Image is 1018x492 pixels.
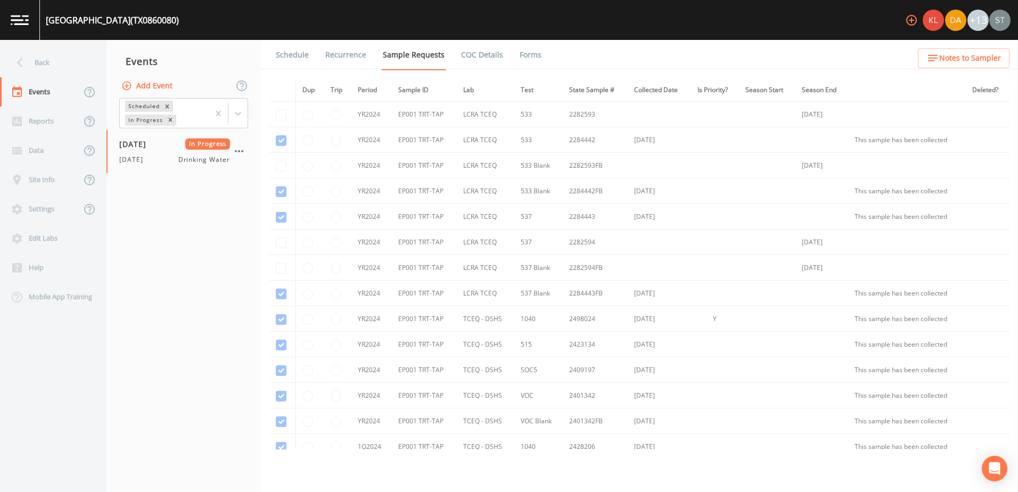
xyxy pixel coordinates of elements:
td: YR2024 [351,306,392,332]
td: LCRA TCEQ [457,204,514,229]
a: Recurrence [324,40,368,70]
td: [DATE] [795,229,848,255]
td: EP001 TRT-TAP [392,281,457,306]
td: TCEQ - DSHS [457,357,514,383]
td: [DATE] [628,408,691,434]
td: [DATE] [795,153,848,178]
td: This sample has been collected [848,383,966,408]
div: Remove In Progress [165,114,176,126]
td: YR2024 [351,332,392,357]
td: EP001 TRT-TAP [392,153,457,178]
th: Season Start [739,79,795,102]
td: This sample has been collected [848,408,966,434]
td: YR2024 [351,204,392,229]
td: 537 Blank [514,255,563,281]
th: Dup [296,79,324,102]
td: This sample has been collected [848,178,966,204]
div: Kler Teran [922,10,945,31]
td: LCRA TCEQ [457,229,514,255]
td: This sample has been collected [848,434,966,460]
td: EP001 TRT-TAP [392,229,457,255]
td: LCRA TCEQ [457,178,514,204]
div: Events [106,48,261,75]
td: EP001 TRT-TAP [392,306,457,332]
td: YR2024 [351,383,392,408]
td: YR2024 [351,281,392,306]
td: EP001 TRT-TAP [392,357,457,383]
td: YR2024 [351,178,392,204]
td: EP001 TRT-TAP [392,127,457,153]
td: 533 Blank [514,178,563,204]
td: 2284443 [563,204,628,229]
td: This sample has been collected [848,332,966,357]
td: 537 [514,229,563,255]
span: [DATE] [119,155,150,165]
img: a84961a0472e9debc750dd08a004988d [945,10,966,31]
td: YR2024 [351,357,392,383]
td: 2282593FB [563,153,628,178]
td: 533 [514,127,563,153]
td: This sample has been collected [848,127,966,153]
th: Test [514,79,563,102]
div: David Weber [945,10,967,31]
td: [DATE] [628,306,691,332]
th: Lab [457,79,514,102]
td: [DATE] [795,102,848,127]
div: Remove Scheduled [161,101,173,112]
td: EP001 TRT-TAP [392,102,457,127]
td: TCEQ - DSHS [457,408,514,434]
span: In Progress [185,138,231,150]
td: YR2024 [351,408,392,434]
th: Period [351,79,392,102]
td: [DATE] [628,434,691,460]
td: EP001 TRT-TAP [392,332,457,357]
span: Notes to Sampler [939,52,1001,65]
a: Schedule [274,40,310,70]
td: YR2024 [351,153,392,178]
a: Sample Requests [381,40,446,70]
td: 2282593 [563,102,628,127]
td: This sample has been collected [848,357,966,383]
td: 533 Blank [514,153,563,178]
td: This sample has been collected [848,204,966,229]
td: EP001 TRT-TAP [392,434,457,460]
button: Notes to Sampler [918,48,1009,68]
td: VOC Blank [514,408,563,434]
th: Trip [324,79,351,102]
td: YR2024 [351,127,392,153]
td: 2401342FB [563,408,628,434]
img: 8315ae1e0460c39f28dd315f8b59d613 [989,10,1011,31]
td: LCRA TCEQ [457,255,514,281]
td: YR2024 [351,229,392,255]
div: Open Intercom Messenger [982,456,1007,481]
th: Sample ID [392,79,457,102]
td: TCEQ - DSHS [457,332,514,357]
th: Is Priority? [691,79,739,102]
td: [DATE] [628,332,691,357]
td: 2282594 [563,229,628,255]
div: [GEOGRAPHIC_DATA] (TX0860080) [46,14,179,27]
td: EP001 TRT-TAP [392,408,457,434]
img: logo [11,15,29,25]
td: LCRA TCEQ [457,153,514,178]
td: 537 Blank [514,281,563,306]
td: 533 [514,102,563,127]
td: 515 [514,332,563,357]
th: State Sample # [563,79,628,102]
td: 2428206 [563,434,628,460]
td: This sample has been collected [848,306,966,332]
a: [DATE]In Progress[DATE]Drinking Water [106,130,261,174]
button: Add Event [119,76,177,96]
td: LCRA TCEQ [457,127,514,153]
td: TCEQ - DSHS [457,383,514,408]
td: 2284442FB [563,178,628,204]
td: TCEQ - DSHS [457,434,514,460]
div: Scheduled [125,101,161,112]
td: VOC [514,383,563,408]
td: 1040 [514,434,563,460]
th: Deleted? [966,79,1009,102]
td: EP001 TRT-TAP [392,383,457,408]
div: In Progress [125,114,165,126]
td: 537 [514,204,563,229]
td: [DATE] [628,178,691,204]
